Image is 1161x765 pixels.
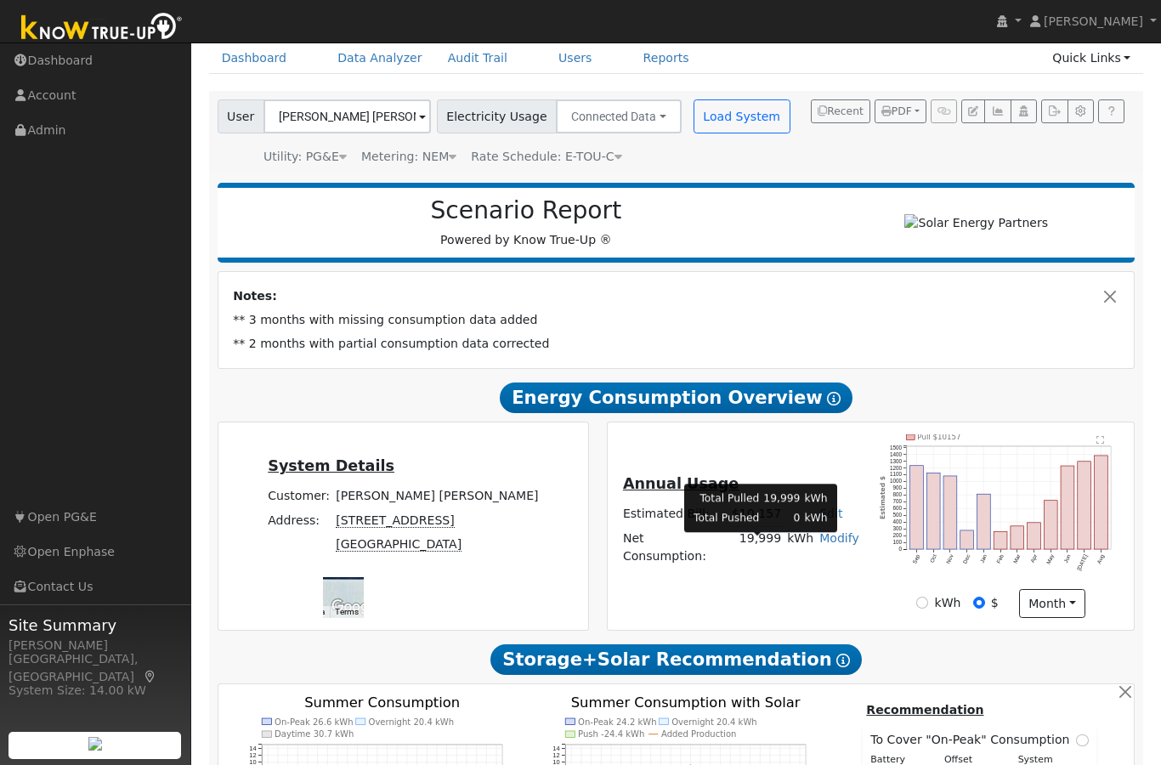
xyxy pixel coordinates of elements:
button: Recent [811,99,870,123]
rect: onclick="" [1078,461,1091,548]
text: Added Production [661,729,737,739]
span: [PERSON_NAME] [1044,14,1143,28]
td: kWh [803,490,828,507]
td: [PERSON_NAME] [PERSON_NAME] [333,484,541,508]
a: Reports [631,42,702,74]
text: 800 [893,491,903,497]
text: Feb [995,552,1005,564]
a: Help Link [1098,99,1124,123]
button: month [1019,589,1086,618]
a: Open this area in Google Maps (opens a new window) [327,596,383,618]
td: Net Consumption: [620,526,728,568]
text: 1400 [890,450,903,456]
text: On-Peak 26.6 kWh [275,717,354,726]
h2: Scenario Report [235,196,818,225]
rect: onclick="" [1062,466,1075,549]
text: Summer Consumption with Solar [570,694,801,711]
a: Dashboard [209,42,300,74]
td: 19,999 [728,526,784,568]
text: 100 [893,539,903,545]
button: Login As [1011,99,1037,123]
text: 500 [893,512,903,518]
rect: onclick="" [927,473,941,549]
a: Data Analyzer [325,42,435,74]
text: Aug [1096,552,1107,564]
a: Terms (opens in new tab) [335,607,359,616]
text: 900 [893,484,903,490]
span: Energy Consumption Overview [500,382,852,413]
td: Total Pulled [693,490,760,507]
input: $ [973,597,985,609]
td: Estimated Bill: [620,501,728,526]
text: [DATE] [1076,552,1090,571]
u: System Details [268,457,394,474]
text: 1200 [890,464,903,470]
text: 400 [893,518,903,524]
label: $ [991,594,999,612]
img: Solar Energy Partners [904,214,1048,232]
rect: onclick="" [960,530,974,549]
div: [PERSON_NAME] [8,637,182,654]
rect: onclick="" [1028,522,1041,548]
a: Users [546,42,605,74]
text: Oct [929,552,938,563]
text: Apr [1029,553,1039,564]
a: Audit Trail [435,42,520,74]
div: Utility: PG&E [263,148,347,166]
text: Dec [962,553,971,564]
button: Close [1102,287,1119,305]
text: Pull $10157 [918,433,961,441]
button: PDF [875,99,926,123]
td: Address: [265,508,333,532]
text: On-Peak 24.2 kWh [578,717,657,726]
u: Recommendation [866,703,983,717]
td: ** 2 months with partial consumption data corrected [230,332,1123,356]
text: Daytime 30.7 kWh [275,729,354,739]
rect: onclick="" [1045,500,1058,548]
text: Jan [979,552,988,564]
button: Multi-Series Graph [984,99,1011,123]
span: Alias: HETOUC [471,150,621,163]
a: Quick Links [1039,42,1143,74]
button: Export Interval Data [1041,99,1068,123]
div: [GEOGRAPHIC_DATA], [GEOGRAPHIC_DATA] [8,650,182,686]
img: Know True-Up [13,9,191,48]
text: Summer Consumption [304,694,461,711]
text: Estimated $ [880,476,887,519]
img: retrieve [88,737,102,751]
text: Mar [1012,553,1022,564]
text: 300 [893,525,903,531]
text: 14 [552,744,559,751]
rect: onclick="" [1011,525,1024,548]
text: 0 [899,546,903,552]
text: 1300 [890,457,903,463]
div: Powered by Know True-Up ® [226,196,827,249]
rect: onclick="" [977,494,991,549]
text: Push -24.4 kWh [578,729,644,739]
text: 12 [249,751,256,759]
text: 1500 [890,444,903,450]
text: Jun [1063,552,1073,564]
text: 700 [893,498,903,504]
rect: onclick="" [994,531,1008,549]
td: Total Pushed [693,510,760,527]
u: Annual Usage [623,475,739,492]
td: ** 3 months with missing consumption data added [230,309,1123,332]
text: 1100 [890,471,903,477]
rect: onclick="" [1095,456,1108,549]
text: 200 [893,532,903,538]
text: Overnight 20.4 kWh [671,717,757,726]
text: 600 [893,505,903,511]
button: Settings [1068,99,1094,123]
span: PDF [881,105,912,117]
td: kWh [803,510,828,527]
button: Load System [694,99,790,133]
text: 12 [552,751,559,759]
label: kWh [935,594,961,612]
td: 19,999 [762,490,801,507]
button: Connected Data [556,99,682,133]
text: May [1045,552,1056,565]
img: Google [327,596,383,618]
span: Electricity Usage [437,99,557,133]
span: To Cover "On-Peak" Consumption [870,731,1076,749]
